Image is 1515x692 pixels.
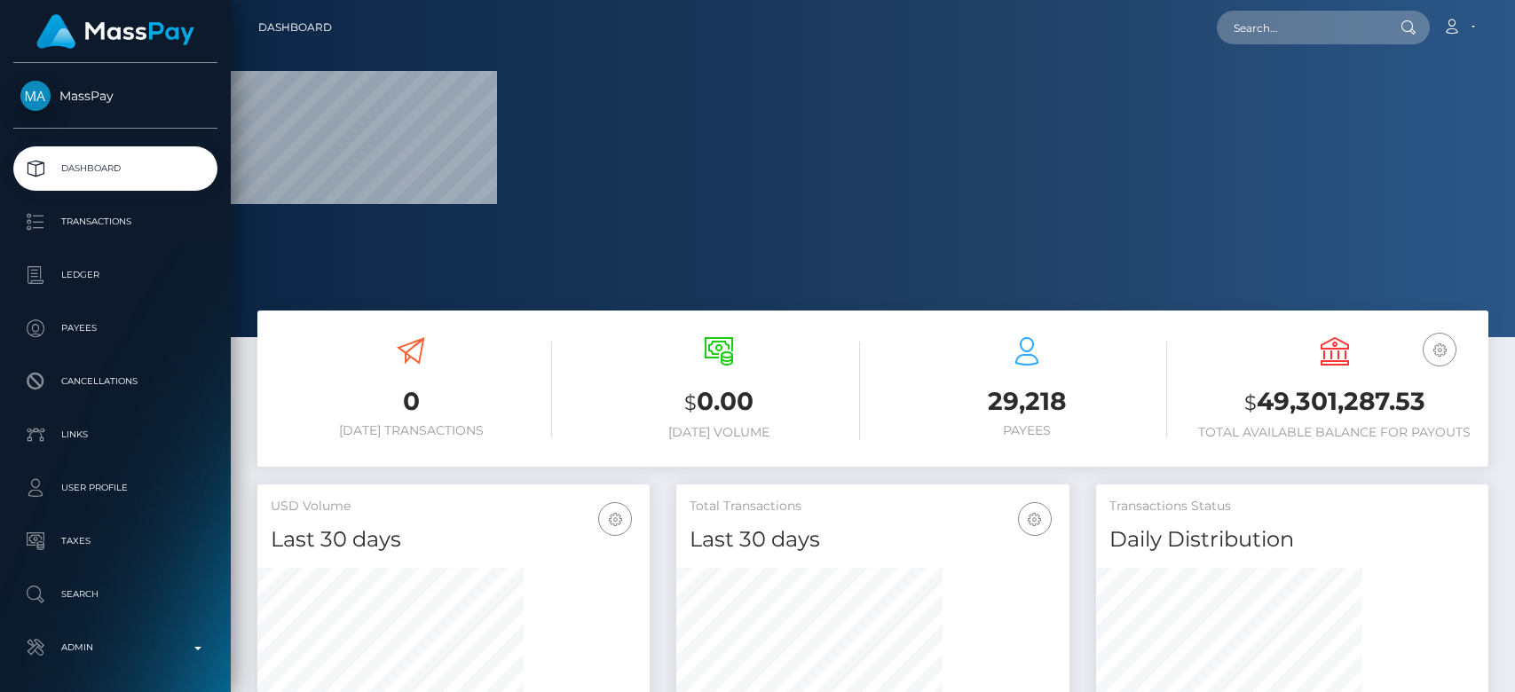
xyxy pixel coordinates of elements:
a: Cancellations [13,359,217,404]
p: Transactions [20,208,210,235]
p: Admin [20,634,210,661]
p: Cancellations [20,368,210,395]
p: Search [20,581,210,608]
h4: Daily Distribution [1109,524,1475,555]
p: User Profile [20,475,210,501]
img: MassPay [20,81,51,111]
a: User Profile [13,466,217,510]
a: Search [13,572,217,617]
a: Payees [13,306,217,350]
p: Taxes [20,528,210,554]
h6: Payees [887,423,1168,438]
p: Links [20,421,210,448]
a: Admin [13,625,217,670]
h5: USD Volume [271,498,636,515]
a: Links [13,413,217,457]
small: $ [684,390,697,415]
p: Dashboard [20,155,210,182]
h4: Last 30 days [271,524,636,555]
h6: [DATE] Transactions [271,423,552,438]
h3: 29,218 [887,384,1168,419]
a: Taxes [13,519,217,563]
small: $ [1244,390,1257,415]
input: Search... [1217,11,1384,44]
h3: 49,301,287.53 [1194,384,1475,421]
h5: Transactions Status [1109,498,1475,515]
a: Transactions [13,200,217,244]
a: Dashboard [258,9,332,46]
p: Payees [20,315,210,342]
h3: 0 [271,384,552,419]
h3: 0.00 [579,384,860,421]
img: MassPay Logo [36,14,194,49]
a: Dashboard [13,146,217,191]
a: Ledger [13,253,217,297]
p: Ledger [20,262,210,288]
h6: Total Available Balance for Payouts [1194,425,1475,440]
span: MassPay [13,88,217,104]
h6: [DATE] Volume [579,425,860,440]
h4: Last 30 days [690,524,1055,555]
h5: Total Transactions [690,498,1055,515]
